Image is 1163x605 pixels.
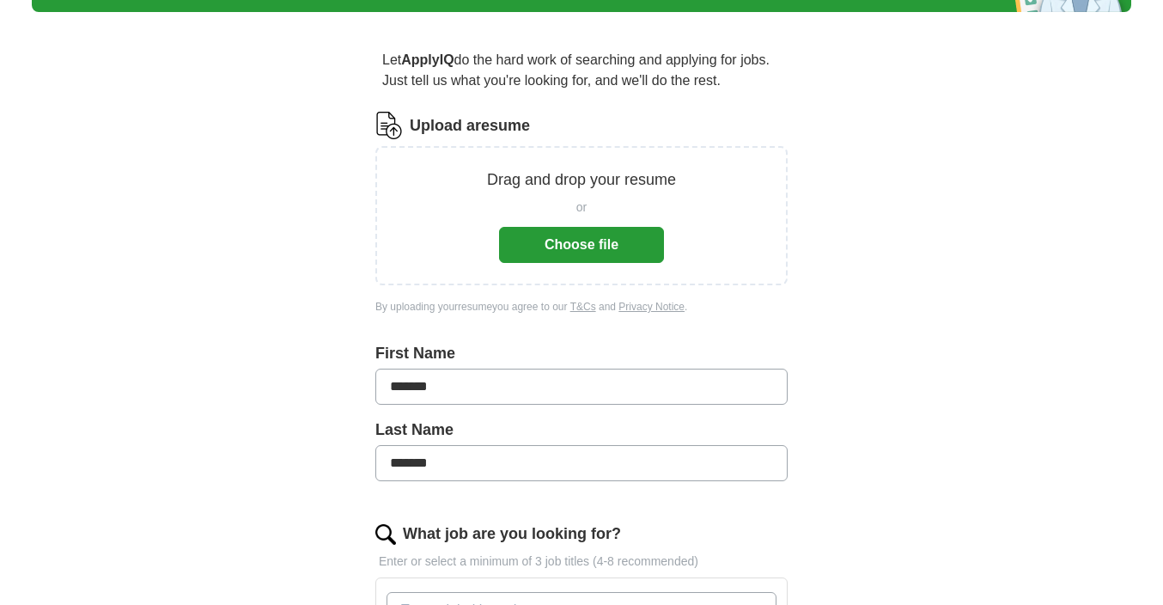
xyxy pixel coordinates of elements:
[375,342,788,365] label: First Name
[375,43,788,98] p: Let do the hard work of searching and applying for jobs. Just tell us what you're looking for, an...
[618,301,685,313] a: Privacy Notice
[375,524,396,545] img: search.png
[375,112,403,139] img: CV Icon
[487,168,676,192] p: Drag and drop your resume
[403,522,621,546] label: What job are you looking for?
[375,299,788,315] div: By uploading your resume you agree to our and .
[410,114,530,137] label: Upload a resume
[499,227,664,263] button: Choose file
[576,199,587,217] span: or
[375,553,788,571] p: Enter or select a minimum of 3 job titles (4-8 recommended)
[401,52,454,67] strong: ApplyIQ
[375,419,788,442] label: Last Name
[570,301,596,313] a: T&Cs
